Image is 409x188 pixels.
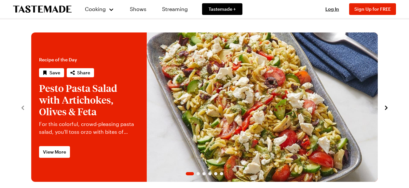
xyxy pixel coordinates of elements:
span: Go to slide 2 [197,172,200,175]
a: Tastemade + [202,3,242,15]
button: Sign Up for FREE [349,3,396,15]
span: Go to slide 6 [220,172,223,175]
span: Cooking [85,6,106,12]
button: Log In [319,6,345,12]
span: View More [43,149,66,155]
span: Sign Up for FREE [354,6,391,12]
button: navigate to previous item [20,103,26,111]
button: navigate to next item [383,103,389,111]
button: Save recipe [39,68,64,77]
span: Go to slide 4 [208,172,211,175]
span: Tastemade + [209,6,236,12]
span: Go to slide 1 [186,172,194,175]
button: Share [67,68,94,77]
span: Share [77,69,90,76]
a: To Tastemade Home Page [13,6,72,13]
a: View More [39,146,70,158]
span: Go to slide 3 [202,172,206,175]
span: Log In [325,6,339,12]
div: 1 / 6 [31,32,378,182]
button: Cooking [85,1,114,17]
span: Save [49,69,60,76]
span: Go to slide 5 [214,172,217,175]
